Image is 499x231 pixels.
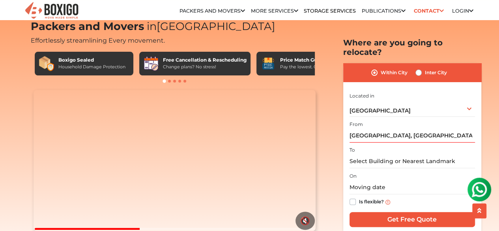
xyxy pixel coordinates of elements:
div: Boxigo Sealed [58,56,125,64]
a: Login [452,8,473,14]
input: Select Building or Nearest Landmark [349,129,475,143]
input: Get Free Quote [349,212,475,227]
a: More services [251,8,298,14]
img: Free Cancellation & Rescheduling [143,56,159,71]
label: Is flexible? [359,197,384,205]
a: Contact [411,5,446,17]
label: From [349,121,363,128]
a: Packers and Movers [179,8,245,14]
button: scroll up [472,203,486,218]
label: To [349,146,355,154]
span: [GEOGRAPHIC_DATA] [144,20,275,33]
img: info [385,199,390,204]
h2: Where are you going to relocate? [343,38,481,57]
label: Located in [349,92,374,99]
img: Boxigo [24,1,79,21]
label: On [349,173,357,180]
div: Change plans? No stress! [163,64,247,70]
img: Price Match Guarantee [260,56,276,71]
span: in [147,20,157,33]
label: Within City [381,68,407,77]
div: Price Match Guarantee [280,56,340,64]
span: Effortlessly streamlining Every movement. [31,37,165,44]
span: [GEOGRAPHIC_DATA] [349,107,411,114]
h1: Packers and Movers [31,20,319,33]
a: Publications [362,8,406,14]
div: Free Cancellation & Rescheduling [163,56,247,64]
img: whatsapp-icon.svg [8,8,24,24]
label: Inter City [425,68,447,77]
img: Boxigo Sealed [39,56,54,71]
div: Pay the lowest. Guaranteed! [280,64,340,70]
a: Storage Services [304,8,356,14]
div: Household Damage Protection [58,64,125,70]
button: 🔇 [295,212,315,230]
input: Moving date [349,180,475,194]
input: Select Building or Nearest Landmark [349,154,475,168]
